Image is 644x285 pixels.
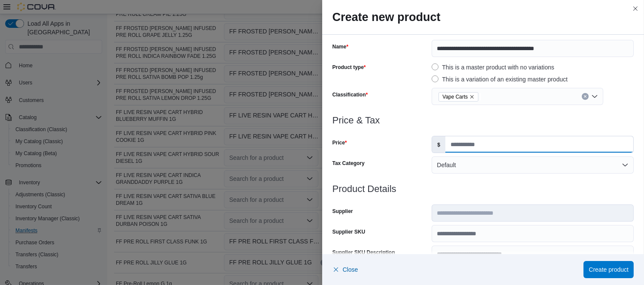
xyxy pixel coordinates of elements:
[333,184,634,194] h3: Product Details
[432,74,568,84] label: This is a variation of an existing master product
[333,160,365,167] label: Tax Category
[582,93,589,100] button: Clear input
[333,139,347,146] label: Price
[442,93,468,101] span: Vape Carts
[333,91,368,98] label: Classification
[333,249,395,256] label: Supplier SKU Description
[333,43,348,50] label: Name
[333,115,634,126] h3: Price & Tax
[589,265,629,274] span: Create product
[333,208,353,215] label: Supplier
[432,136,445,153] label: $
[469,94,475,99] button: Remove Vape Carts from selection in this group
[432,156,634,174] button: Default
[333,10,634,24] h2: Create new product
[432,62,554,72] label: This is a master product with no variations
[630,3,641,14] button: Close this dialog
[333,64,366,71] label: Product type
[333,261,358,278] button: Close
[333,228,366,235] label: Supplier SKU
[343,265,358,274] span: Close
[438,92,478,102] span: Vape Carts
[584,261,634,278] button: Create product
